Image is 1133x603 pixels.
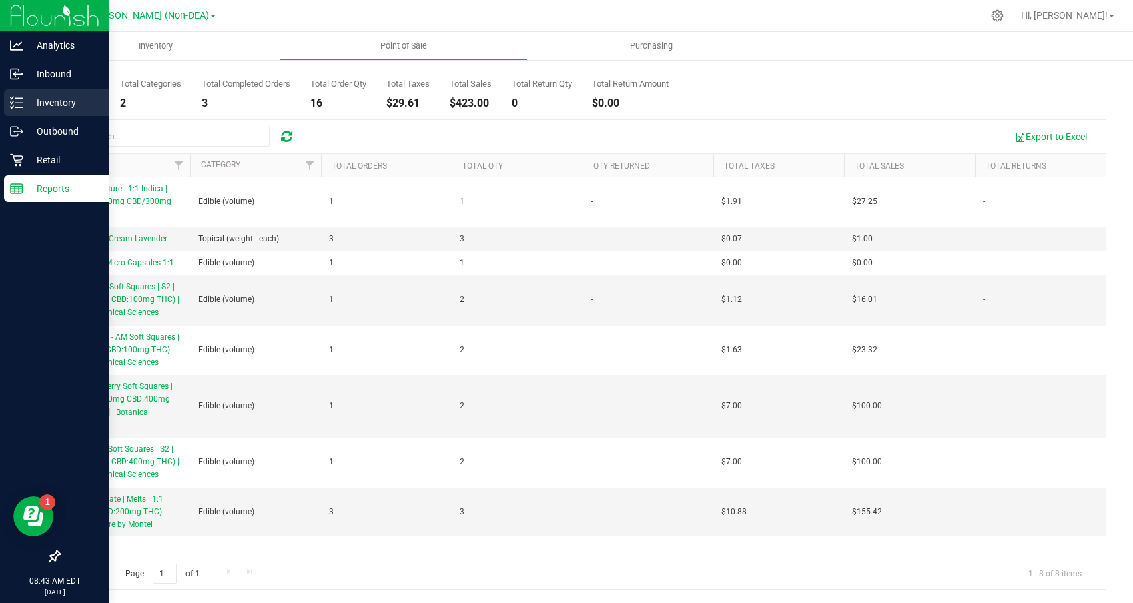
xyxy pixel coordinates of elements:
[198,456,254,468] span: Edible (volume)
[67,282,179,317] span: Sour Grape Soft Squares | S2 | 1:1 (100mg CBD:100mg THC) | [45g] | Botanical Sciences
[450,98,492,109] div: $423.00
[721,400,742,412] span: $7.00
[67,494,166,529] span: Milk Chocolate | Melts | 1:1 (200mg CBD:200mg THC) | [45g] | Inspire by Montel
[120,79,181,88] div: Total Categories
[989,9,1006,22] div: Manage settings
[721,257,742,269] span: $0.00
[852,293,877,306] span: $16.01
[198,257,254,269] span: Edible (volume)
[32,32,280,60] a: Inventory
[450,79,492,88] div: Total Sales
[983,293,985,306] span: -
[10,39,23,52] inline-svg: Analytics
[983,400,985,412] span: -
[612,40,691,52] span: Purchasing
[329,257,334,269] span: 1
[852,506,882,518] span: $155.42
[852,456,882,468] span: $100.00
[13,496,53,536] iframe: Resource center
[592,79,669,88] div: Total Return Amount
[198,344,254,356] span: Edible (volume)
[39,494,55,510] iframe: Resource center unread badge
[202,98,290,109] div: 3
[591,456,593,468] span: -
[10,182,23,195] inline-svg: Reports
[386,98,430,109] div: $29.61
[168,154,190,177] a: Filter
[986,161,1046,171] a: Total Returns
[329,344,334,356] span: 1
[512,79,572,88] div: Total Return Qty
[591,257,593,269] span: -
[1021,10,1108,21] span: Hi, [PERSON_NAME]!
[855,161,904,171] a: Total Sales
[10,153,23,167] inline-svg: Retail
[460,506,464,518] span: 3
[198,293,254,306] span: Edible (volume)
[329,195,334,208] span: 1
[67,444,179,479] span: Sugar Free Soft Squares | S2 | 1:2 (200mg CBD:400mg THC) | [45g] | Botanical Sciences
[57,10,209,21] span: PNW.3-[PERSON_NAME] (Non-DEA)
[310,79,366,88] div: Total Order Qty
[460,293,464,306] span: 2
[852,257,873,269] span: $0.00
[721,195,742,208] span: $1.91
[852,344,877,356] span: $23.32
[10,96,23,109] inline-svg: Inventory
[591,293,593,306] span: -
[852,195,877,208] span: $27.25
[983,195,985,208] span: -
[460,233,464,245] span: 3
[721,344,742,356] span: $1.63
[67,184,171,219] span: Relief | Tincture | 1:1 Indica | [30ml] | (300mg CBD/300mg THC)
[591,195,593,208] span: -
[69,127,270,147] input: Search...
[329,293,334,306] span: 1
[721,456,742,468] span: $7.00
[299,154,321,177] a: Filter
[67,332,179,367] span: Citrus Burst - AM Soft Squares | S2 | 10mg CBD:100mg THC) | [45g] | Botanical Sciences
[983,233,985,245] span: -
[721,293,742,306] span: $1.12
[202,79,290,88] div: Total Completed Orders
[23,95,103,111] p: Inventory
[852,400,882,412] span: $100.00
[332,161,387,171] a: Total Orders
[386,79,430,88] div: Total Taxes
[6,587,103,597] p: [DATE]
[114,564,210,584] span: Page of 1
[329,400,334,412] span: 1
[23,66,103,82] p: Inbound
[852,233,873,245] span: $1.00
[198,195,254,208] span: Edible (volume)
[460,195,464,208] span: 1
[153,564,177,584] input: 1
[460,344,464,356] span: 2
[983,344,985,356] span: -
[10,125,23,138] inline-svg: Outbound
[67,234,167,243] span: 1:1 Topical Cream-Lavender
[983,456,985,468] span: -
[512,98,572,109] div: 0
[120,98,181,109] div: 2
[721,506,747,518] span: $10.88
[591,233,593,245] span: -
[198,400,254,412] span: Edible (volume)
[592,98,669,109] div: $0.00
[23,123,103,139] p: Outbound
[362,40,445,52] span: Point of Sale
[721,233,742,245] span: $0.07
[460,456,464,468] span: 2
[67,258,174,267] span: SKU.0404-Micro Capsules 1:1
[201,160,240,169] a: Category
[23,181,103,197] p: Reports
[10,67,23,81] inline-svg: Inbound
[983,506,985,518] span: -
[329,233,334,245] span: 3
[591,506,593,518] span: -
[329,506,334,518] span: 3
[1006,125,1096,148] button: Export to Excel
[280,32,527,60] a: Point of Sale
[198,506,254,518] span: Edible (volume)
[460,400,464,412] span: 2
